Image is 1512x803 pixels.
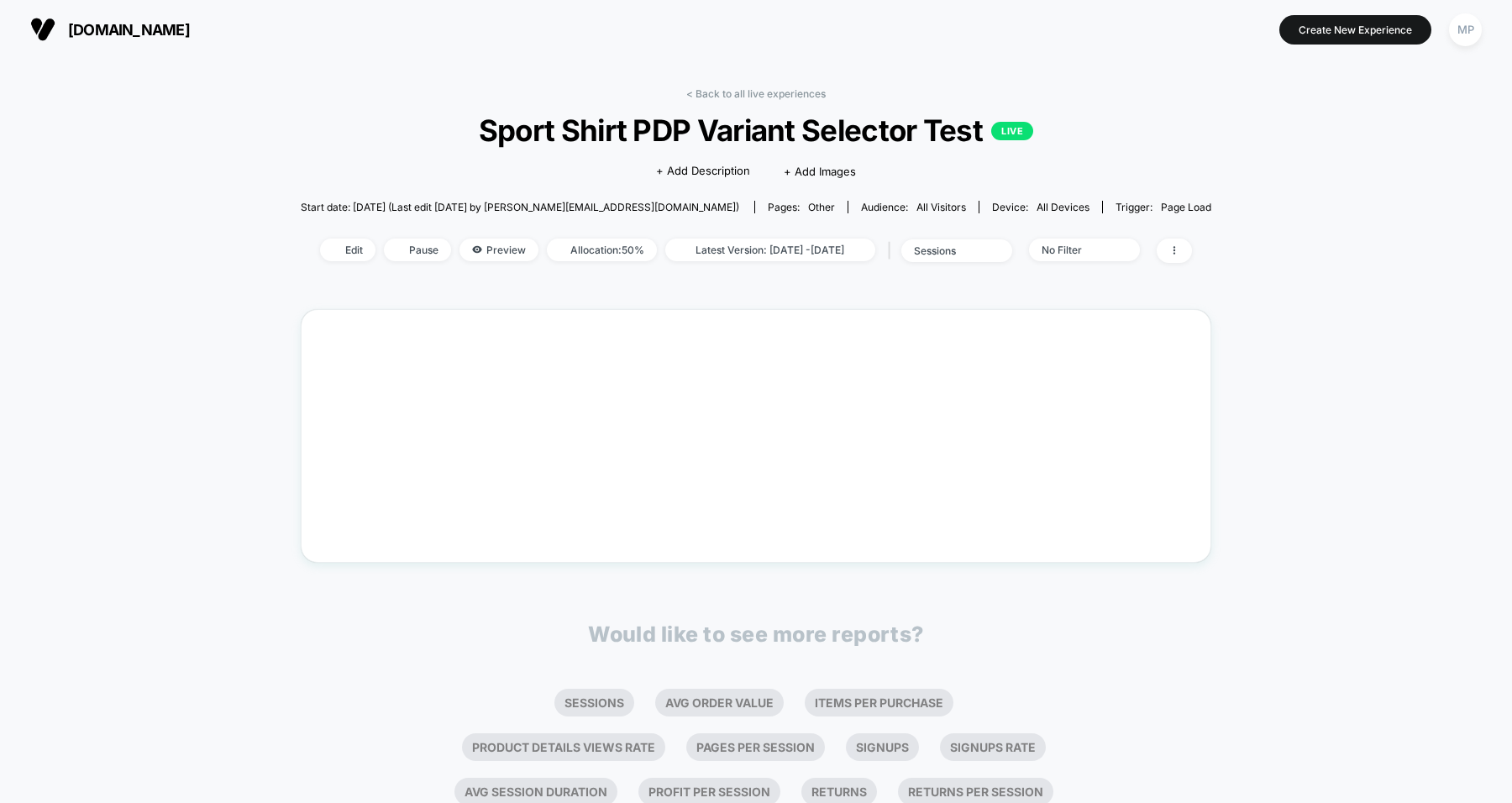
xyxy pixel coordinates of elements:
span: Device: [979,201,1102,213]
span: All Visitors [916,201,966,213]
button: Create New Experience [1279,15,1431,45]
div: sessions [914,244,981,257]
p: LIVE [991,122,1033,140]
li: Sessions [554,689,634,716]
button: [DOMAIN_NAME] [25,16,195,43]
li: Avg Order Value [655,689,784,716]
li: Product Details Views Rate [462,733,665,761]
span: + Add Description [656,163,750,180]
a: < Back to all live experiences [686,87,826,100]
p: Would like to see more reports? [588,622,924,647]
span: Pause [384,239,451,261]
span: Allocation: 50% [547,239,657,261]
button: MP [1444,13,1487,47]
li: Signups Rate [940,733,1046,761]
div: MP [1449,13,1482,46]
div: Trigger: [1116,201,1211,213]
span: | [884,239,901,263]
span: Page Load [1161,201,1211,213]
span: Edit [320,239,375,261]
div: Pages: [768,201,835,213]
span: other [808,201,835,213]
img: Visually logo [30,17,55,42]
span: Sport Shirt PDP Variant Selector Test [346,113,1165,148]
div: No Filter [1042,244,1109,256]
li: Items Per Purchase [805,689,953,716]
span: Start date: [DATE] (Last edit [DATE] by [PERSON_NAME][EMAIL_ADDRESS][DOMAIN_NAME]) [301,201,739,213]
span: [DOMAIN_NAME] [68,21,190,39]
div: Audience: [861,201,966,213]
li: Pages Per Session [686,733,825,761]
li: Signups [846,733,919,761]
span: Latest Version: [DATE] - [DATE] [665,239,875,261]
span: Preview [459,239,538,261]
span: all devices [1037,201,1089,213]
span: + Add Images [784,165,856,178]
